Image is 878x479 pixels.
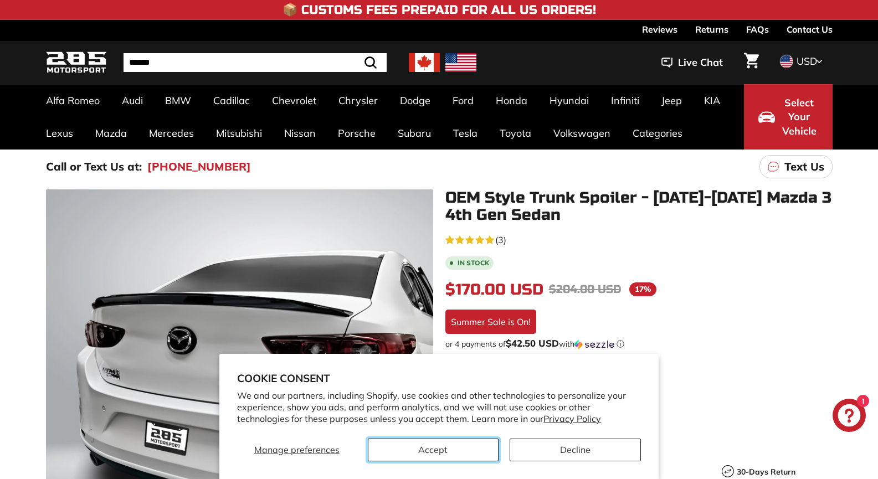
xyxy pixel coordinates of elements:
[629,282,656,296] span: 17%
[787,20,833,39] a: Contact Us
[829,399,869,435] inbox-online-store-chat: Shopify online store chat
[254,444,340,455] span: Manage preferences
[138,117,205,150] a: Mercedes
[543,413,601,424] a: Privacy Policy
[489,117,542,150] a: Toyota
[781,96,818,138] span: Select Your Vehicle
[549,282,621,296] span: $204.00 USD
[510,439,641,461] button: Decline
[695,20,728,39] a: Returns
[647,49,737,76] button: Live Chat
[678,55,723,70] span: Live Chat
[600,84,650,117] a: Infiniti
[283,3,596,17] h4: 📦 Customs Fees Prepaid for All US Orders!
[622,117,694,150] a: Categories
[387,117,442,150] a: Subaru
[205,117,273,150] a: Mitsubishi
[442,117,489,150] a: Tesla
[46,158,142,175] p: Call or Text Us at:
[84,117,138,150] a: Mazda
[368,439,499,461] button: Accept
[111,84,154,117] a: Audi
[154,84,202,117] a: BMW
[35,117,84,150] a: Lexus
[445,189,833,224] h1: OEM Style Trunk Spoiler - [DATE]-[DATE] Mazda 3 4th Gen Sedan
[506,337,559,349] span: $42.50 USD
[759,155,833,178] a: Text Us
[485,84,538,117] a: Honda
[445,310,536,334] div: Summer Sale is On!
[642,20,677,39] a: Reviews
[35,84,111,117] a: Alfa Romeo
[237,439,356,461] button: Manage preferences
[124,53,387,72] input: Search
[542,117,622,150] a: Volkswagen
[574,339,614,349] img: Sezzle
[327,84,389,117] a: Chrysler
[650,84,693,117] a: Jeep
[458,260,489,266] b: In stock
[737,467,795,477] strong: 30-Days Return
[538,84,600,117] a: Hyundai
[261,84,327,117] a: Chevrolet
[445,280,543,299] span: $170.00 USD
[495,233,506,246] span: (3)
[237,372,641,385] h2: Cookie consent
[327,117,387,150] a: Porsche
[693,84,731,117] a: KIA
[784,158,824,175] p: Text Us
[797,55,817,68] span: USD
[746,20,769,39] a: FAQs
[147,158,251,175] a: [PHONE_NUMBER]
[273,117,327,150] a: Nissan
[737,44,766,81] a: Cart
[744,84,833,150] button: Select Your Vehicle
[445,338,833,349] div: or 4 payments of$42.50 USDwithSezzle Click to learn more about Sezzle
[441,84,485,117] a: Ford
[445,338,833,349] div: or 4 payments of with
[445,232,833,246] a: 5.0 rating (3 votes)
[389,84,441,117] a: Dodge
[237,390,641,424] p: We and our partners, including Shopify, use cookies and other technologies to personalize your ex...
[202,84,261,117] a: Cadillac
[46,50,107,76] img: Logo_285_Motorsport_areodynamics_components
